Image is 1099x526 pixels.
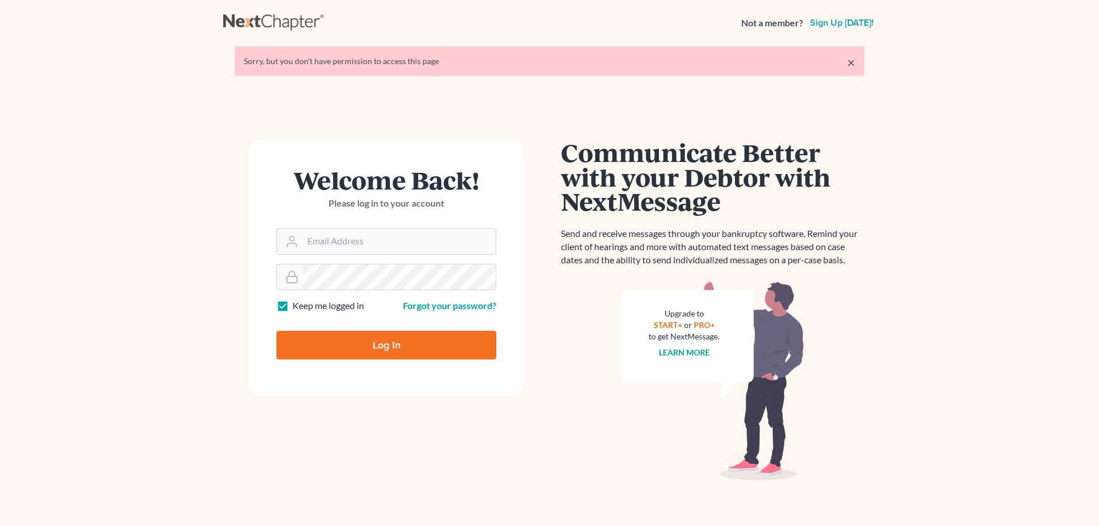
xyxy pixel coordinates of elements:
a: Learn more [659,347,710,357]
input: Email Address [303,229,496,254]
a: Sign up [DATE]! [808,18,876,27]
p: Send and receive messages through your bankruptcy software. Remind your client of hearings and mo... [561,227,864,267]
label: Keep me logged in [292,299,364,313]
h1: Communicate Better with your Debtor with NextMessage [561,140,864,213]
p: Please log in to your account [276,197,496,210]
div: Upgrade to [649,308,720,319]
a: START+ [654,320,682,330]
div: Sorry, but you don't have permission to access this page [244,56,855,67]
a: × [847,56,855,69]
h1: Welcome Back! [276,168,496,192]
div: to get NextMessage. [649,331,720,342]
img: nextmessage_bg-59042aed3d76b12b5cd301f8e5b87938c9018125f34e5fa2b7a6b67550977c72.svg [621,280,804,481]
strong: Not a member? [741,17,803,30]
span: or [684,320,692,330]
input: Log In [276,331,496,359]
a: PRO+ [694,320,715,330]
a: Forgot your password? [403,300,496,311]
